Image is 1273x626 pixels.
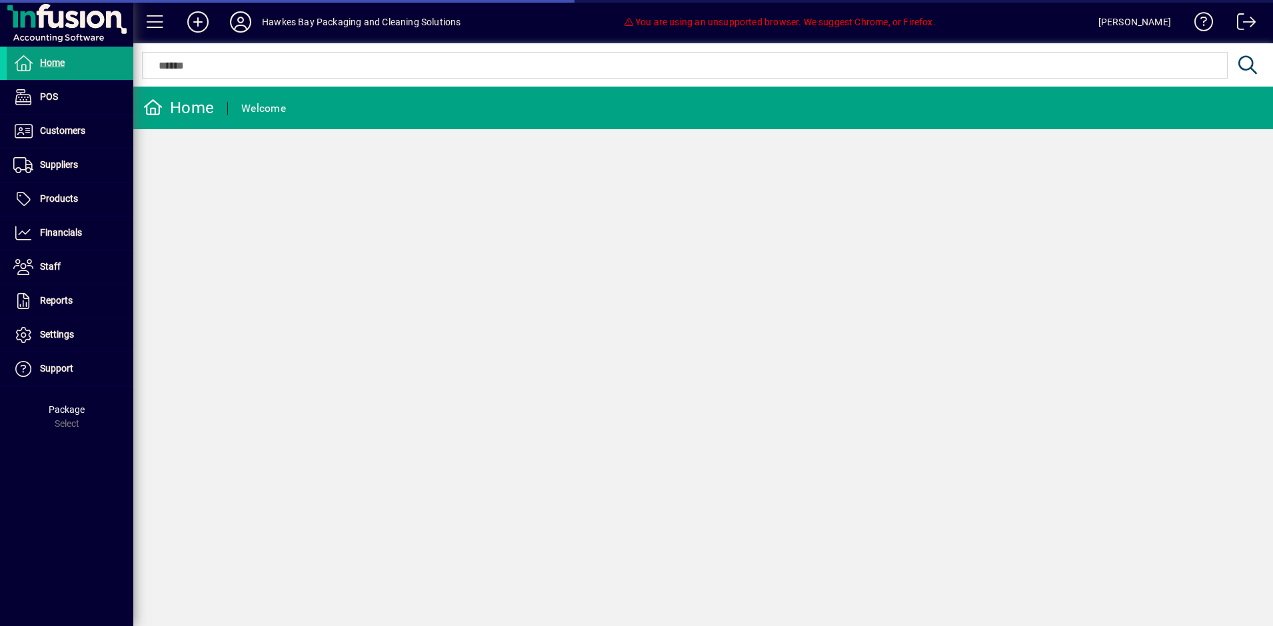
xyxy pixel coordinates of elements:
[241,98,286,119] div: Welcome
[49,404,85,415] span: Package
[40,193,78,204] span: Products
[1227,3,1256,46] a: Logout
[40,363,73,374] span: Support
[7,352,133,386] a: Support
[219,10,262,34] button: Profile
[7,250,133,284] a: Staff
[40,159,78,170] span: Suppliers
[40,329,74,340] span: Settings
[7,182,133,216] a: Products
[623,17,935,27] span: You are using an unsupported browser. We suggest Chrome, or Firefox.
[40,57,65,68] span: Home
[7,81,133,114] a: POS
[7,284,133,318] a: Reports
[177,10,219,34] button: Add
[7,149,133,182] a: Suppliers
[40,125,85,136] span: Customers
[40,295,73,306] span: Reports
[7,115,133,148] a: Customers
[40,91,58,102] span: POS
[40,227,82,238] span: Financials
[7,216,133,250] a: Financials
[1184,3,1214,46] a: Knowledge Base
[262,11,461,33] div: Hawkes Bay Packaging and Cleaning Solutions
[7,318,133,352] a: Settings
[143,97,214,119] div: Home
[1098,11,1171,33] div: [PERSON_NAME]
[40,261,61,272] span: Staff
